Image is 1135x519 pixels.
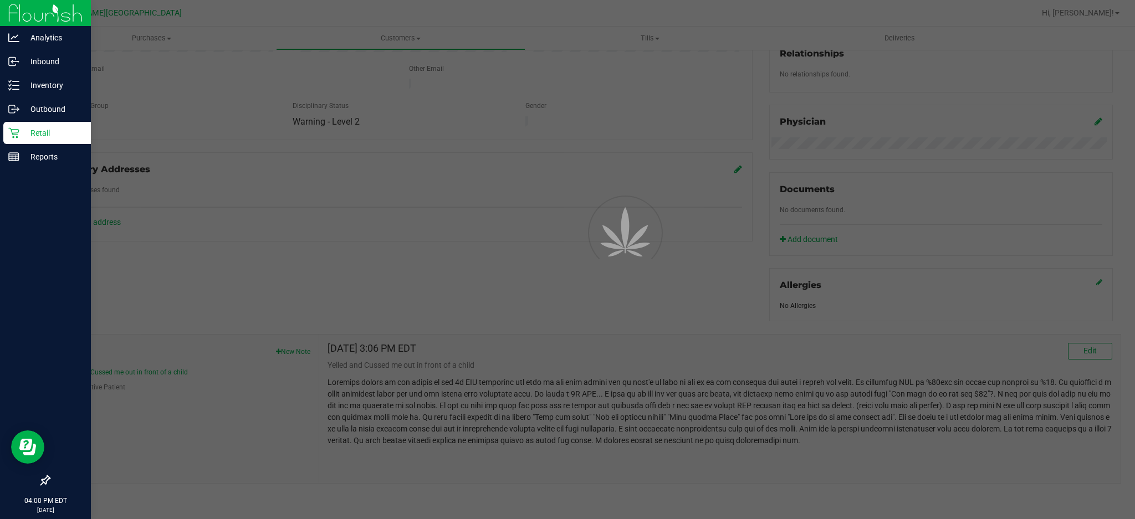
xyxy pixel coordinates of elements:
[19,31,86,44] p: Analytics
[8,151,19,162] inline-svg: Reports
[19,55,86,68] p: Inbound
[8,80,19,91] inline-svg: Inventory
[8,104,19,115] inline-svg: Outbound
[8,56,19,67] inline-svg: Inbound
[19,126,86,140] p: Retail
[19,79,86,92] p: Inventory
[11,430,44,464] iframe: Resource center
[8,127,19,138] inline-svg: Retail
[5,506,86,514] p: [DATE]
[5,496,86,506] p: 04:00 PM EDT
[19,102,86,116] p: Outbound
[8,32,19,43] inline-svg: Analytics
[19,150,86,163] p: Reports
